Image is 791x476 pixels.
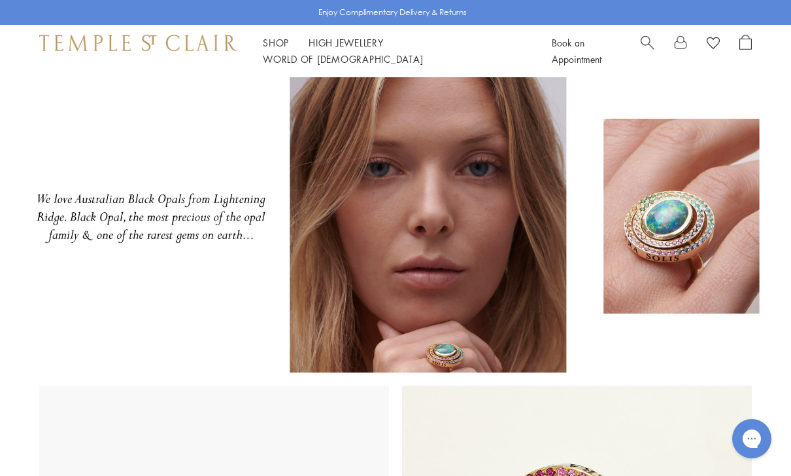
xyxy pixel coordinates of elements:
iframe: Gorgias live chat messenger [726,414,778,463]
a: View Wishlist [707,35,720,54]
a: World of [DEMOGRAPHIC_DATA]World of [DEMOGRAPHIC_DATA] [263,52,423,65]
a: Search [641,35,654,67]
a: Open Shopping Bag [739,35,752,67]
img: Temple St. Clair [39,35,237,50]
nav: Main navigation [263,35,522,67]
p: Enjoy Complimentary Delivery & Returns [318,6,467,19]
a: Book an Appointment [552,36,601,65]
a: ShopShop [263,36,289,49]
a: High JewelleryHigh Jewellery [309,36,384,49]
